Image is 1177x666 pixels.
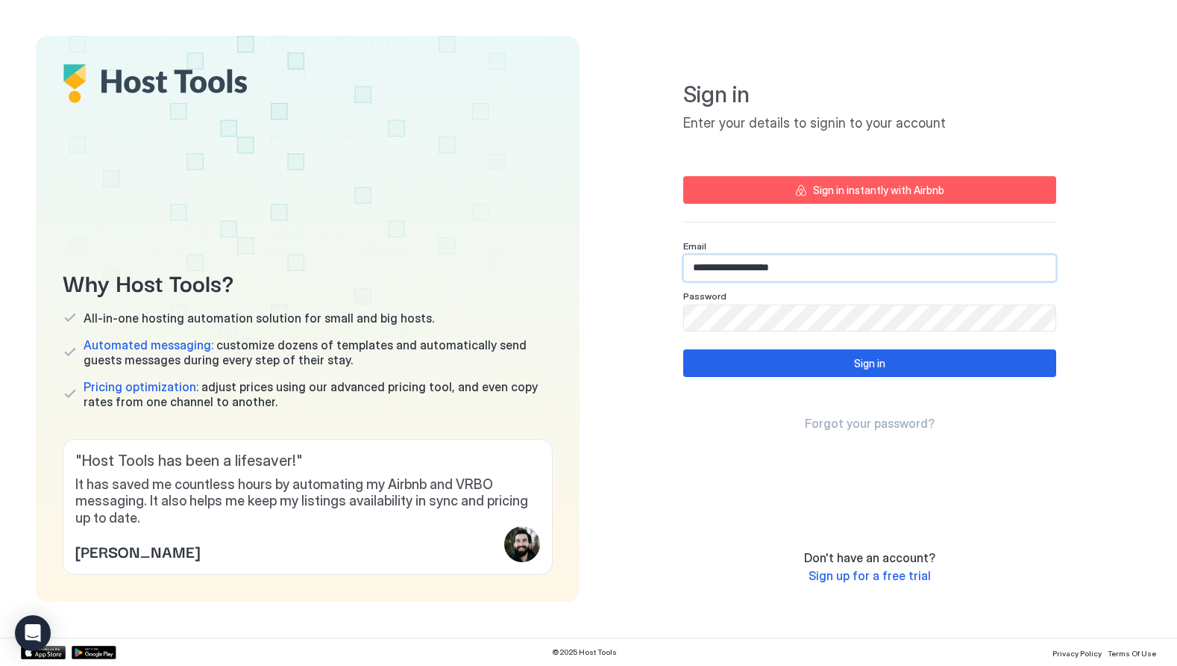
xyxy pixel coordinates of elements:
a: Sign up for a free trial [809,568,931,584]
span: Sign up for a free trial [809,568,931,583]
span: Sign in [683,81,1056,109]
a: Terms Of Use [1108,644,1156,660]
a: Google Play Store [72,646,116,659]
a: App Store [21,646,66,659]
span: © 2025 Host Tools [552,647,617,657]
button: Sign in [683,349,1056,377]
span: It has saved me countless hours by automating my Airbnb and VRBO messaging. It also helps me keep... [75,476,540,527]
span: Why Host Tools? [63,265,553,299]
a: Privacy Policy [1052,644,1102,660]
div: Sign in instantly with Airbnb [813,182,944,198]
span: adjust prices using our advanced pricing tool, and even copy rates from one channel to another. [84,379,553,409]
span: Password [683,290,726,302]
span: Email [683,240,706,252]
a: Forgot your password? [805,416,935,432]
span: All-in-one hosting automation solution for small and big hosts. [84,311,434,326]
div: Sign in [854,355,885,371]
div: profile [504,526,540,562]
span: Automated messaging: [84,337,213,352]
button: Sign in instantly with Airbnb [683,176,1056,204]
span: Terms Of Use [1108,649,1156,658]
span: [PERSON_NAME] [75,540,200,562]
span: " Host Tools has been a lifesaver! " [75,452,540,470]
span: Privacy Policy [1052,649,1102,658]
span: Pricing optimization: [84,379,198,394]
div: Open Intercom Messenger [15,615,51,651]
input: Input Field [684,255,1055,281]
span: customize dozens of templates and automatically send guests messages during every step of their s... [84,337,553,367]
input: Input Field [684,305,1055,331]
span: Enter your details to signin to your account [683,115,1056,132]
span: Don't have an account? [804,550,935,565]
